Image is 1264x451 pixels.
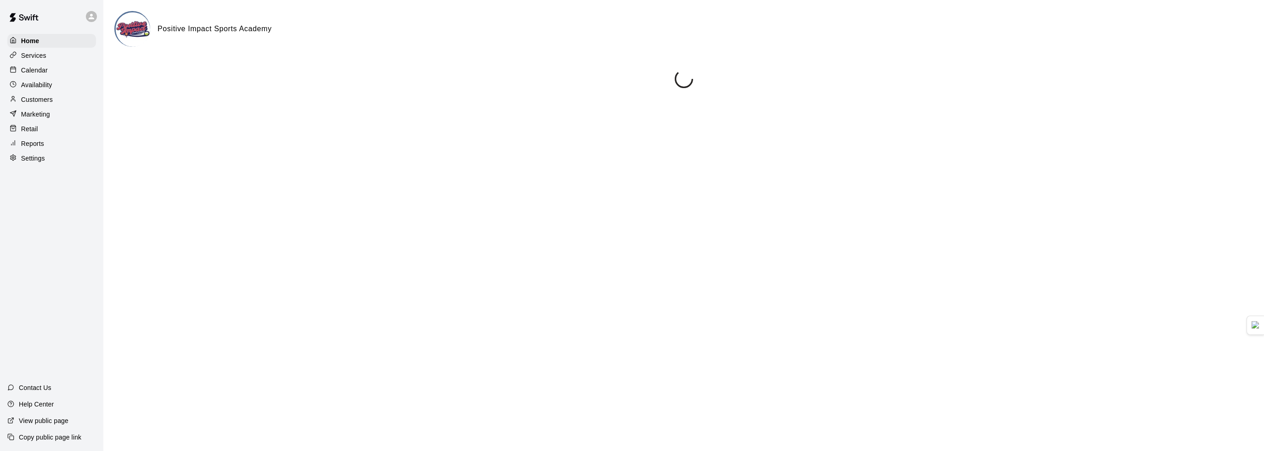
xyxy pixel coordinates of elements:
p: Calendar [21,66,48,75]
a: Calendar [7,63,96,77]
a: Availability [7,78,96,92]
p: Customers [21,95,53,104]
p: Retail [21,124,38,134]
a: Customers [7,93,96,106]
p: Help Center [19,400,54,409]
img: Detect Auto [1252,321,1260,329]
p: Availability [21,80,52,89]
p: View public page [19,416,68,425]
p: Services [21,51,46,60]
p: Settings [21,154,45,163]
a: Retail [7,122,96,136]
a: Marketing [7,107,96,121]
a: Services [7,49,96,62]
p: Reports [21,139,44,148]
p: Contact Us [19,383,51,392]
img: Positive Impact Sports Academy logo [116,12,150,47]
h6: Positive Impact Sports Academy [158,23,272,35]
p: Marketing [21,110,50,119]
a: Reports [7,137,96,150]
a: Settings [7,151,96,165]
p: Home [21,36,39,45]
p: Copy public page link [19,433,81,442]
a: Home [7,34,96,48]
